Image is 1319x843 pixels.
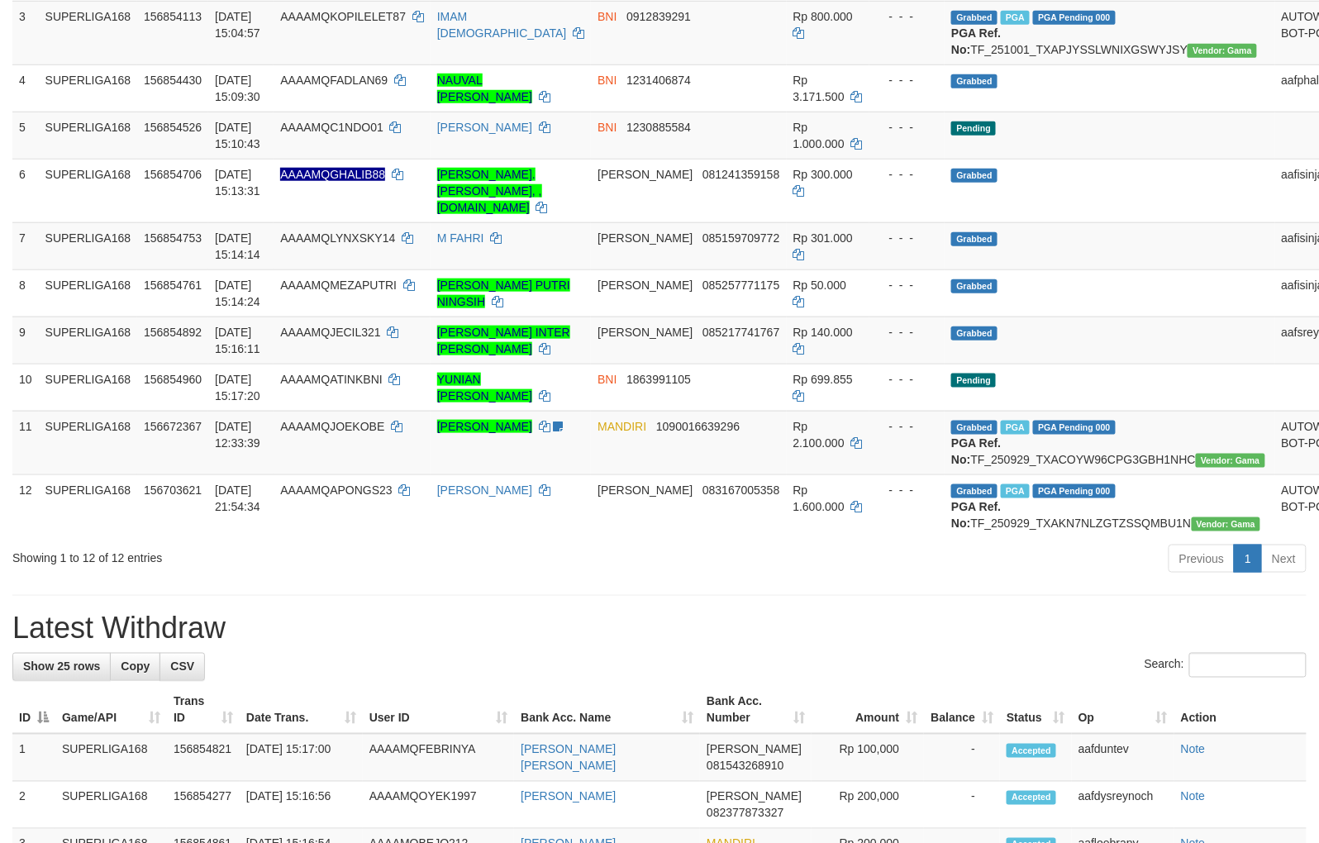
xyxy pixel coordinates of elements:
[951,121,996,136] span: Pending
[598,168,693,181] span: [PERSON_NAME]
[437,483,532,497] a: [PERSON_NAME]
[598,483,693,497] span: [PERSON_NAME]
[363,782,515,829] td: AAAAMQOYEK1997
[598,279,693,292] span: [PERSON_NAME]
[437,74,532,103] a: NAUVAL [PERSON_NAME]
[626,121,691,134] span: Copy 1230885584 to clipboard
[215,168,260,198] span: [DATE] 15:13:31
[280,420,384,433] span: AAAAMQJOEKOBE
[702,168,779,181] span: Copy 081241359158 to clipboard
[951,232,998,246] span: Grabbed
[812,687,924,734] th: Amount: activate to sort column ascending
[12,687,55,734] th: ID: activate to sort column descending
[215,74,260,103] span: [DATE] 15:09:30
[876,371,939,388] div: - - -
[876,277,939,293] div: - - -
[951,500,1001,530] b: PGA Ref. No:
[598,373,617,386] span: BNI
[280,373,382,386] span: AAAAMQATINKBNI
[437,121,532,134] a: [PERSON_NAME]
[144,74,202,87] span: 156854430
[1192,517,1261,531] span: Vendor URL: https://trx31.1velocity.biz
[793,326,853,339] span: Rp 140.000
[1072,734,1174,782] td: aafduntev
[1261,545,1307,573] a: Next
[598,10,617,23] span: BNI
[1145,653,1307,678] label: Search:
[437,420,532,433] a: [PERSON_NAME]
[656,420,740,433] span: Copy 1090016639296 to clipboard
[12,653,111,681] a: Show 25 rows
[1169,545,1235,573] a: Previous
[951,326,998,341] span: Grabbed
[110,653,160,681] a: Copy
[700,687,812,734] th: Bank Acc. Number: activate to sort column ascending
[167,734,240,782] td: 156854821
[876,230,939,246] div: - - -
[793,121,845,150] span: Rp 1.000.000
[39,269,138,317] td: SUPERLIGA168
[39,159,138,222] td: SUPERLIGA168
[793,373,853,386] span: Rp 699.855
[215,279,260,308] span: [DATE] 15:14:24
[702,483,779,497] span: Copy 083167005358 to clipboard
[1007,744,1056,758] span: Accepted
[437,168,542,214] a: [PERSON_NAME]. [PERSON_NAME], , [DOMAIN_NAME]
[707,760,783,773] span: Copy 081543268910 to clipboard
[280,326,380,339] span: AAAAMQJECIL321
[437,279,570,308] a: [PERSON_NAME] PUTRI NINGSIH
[702,326,779,339] span: Copy 085217741767 to clipboard
[598,121,617,134] span: BNI
[280,74,388,87] span: AAAAMQFADLAN69
[1001,11,1030,25] span: Marked by aafchhiseyha
[945,474,1274,538] td: TF_250929_TXAKN7NLZGTZSSQMBU1N
[160,653,205,681] a: CSV
[12,269,39,317] td: 8
[598,74,617,87] span: BNI
[215,231,260,261] span: [DATE] 15:14:14
[12,222,39,269] td: 7
[702,279,779,292] span: Copy 085257771175 to clipboard
[39,112,138,159] td: SUPERLIGA168
[1072,782,1174,829] td: aafdysreynoch
[12,474,39,538] td: 12
[1007,791,1056,805] span: Accepted
[240,782,363,829] td: [DATE] 15:16:56
[1000,687,1072,734] th: Status: activate to sort column ascending
[951,436,1001,466] b: PGA Ref. No:
[167,687,240,734] th: Trans ID: activate to sort column ascending
[876,482,939,498] div: - - -
[363,687,515,734] th: User ID: activate to sort column ascending
[793,10,853,23] span: Rp 800.000
[1181,790,1206,803] a: Note
[363,734,515,782] td: AAAAMQFEBRINYA
[12,411,39,474] td: 11
[924,782,1000,829] td: -
[945,1,1274,64] td: TF_251001_TXAPJYSSLWNIXGSWYJSY
[1033,11,1116,25] span: PGA Pending
[240,687,363,734] th: Date Trans.: activate to sort column ascending
[876,166,939,183] div: - - -
[12,364,39,411] td: 10
[12,612,1307,645] h1: Latest Withdraw
[876,324,939,341] div: - - -
[39,222,138,269] td: SUPERLIGA168
[924,687,1000,734] th: Balance: activate to sort column ascending
[215,420,260,450] span: [DATE] 12:33:39
[951,374,996,388] span: Pending
[144,483,202,497] span: 156703621
[626,373,691,386] span: Copy 1863991105 to clipboard
[280,121,383,134] span: AAAAMQC1NDO01
[1174,687,1307,734] th: Action
[12,112,39,159] td: 5
[144,279,202,292] span: 156854761
[144,10,202,23] span: 156854113
[280,168,385,181] span: Nama rekening ada tanda titik/strip, harap diedit
[437,10,567,40] a: IMAM [DEMOGRAPHIC_DATA]
[215,483,260,513] span: [DATE] 21:54:34
[626,74,691,87] span: Copy 1231406874 to clipboard
[812,782,924,829] td: Rp 200,000
[12,317,39,364] td: 9
[280,279,397,292] span: AAAAMQMEZAPUTRI
[793,74,845,103] span: Rp 3.171.500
